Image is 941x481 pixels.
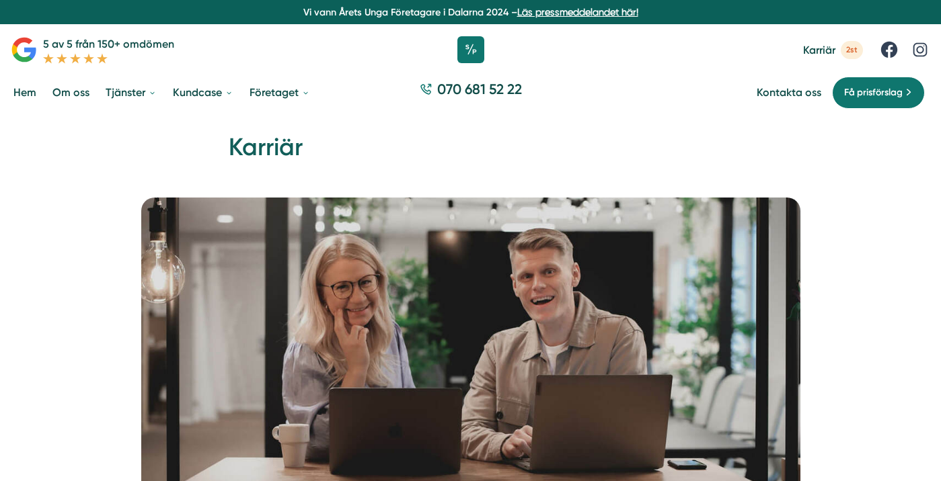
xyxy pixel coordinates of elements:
[757,86,821,99] a: Kontakta oss
[170,75,236,110] a: Kundcase
[43,36,174,52] p: 5 av 5 från 150+ omdömen
[437,79,522,99] span: 070 681 52 22
[414,79,527,105] a: 070 681 52 22
[247,75,313,110] a: Företaget
[803,44,835,56] span: Karriär
[844,85,903,100] span: Få prisförslag
[5,5,936,19] p: Vi vann Årets Unga Företagare i Dalarna 2024 –
[841,41,863,59] span: 2st
[229,131,713,175] h1: Karriär
[832,77,925,109] a: Få prisförslag
[517,7,638,17] a: Läs pressmeddelandet här!
[50,75,92,110] a: Om oss
[11,75,39,110] a: Hem
[103,75,159,110] a: Tjänster
[803,41,863,59] a: Karriär 2st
